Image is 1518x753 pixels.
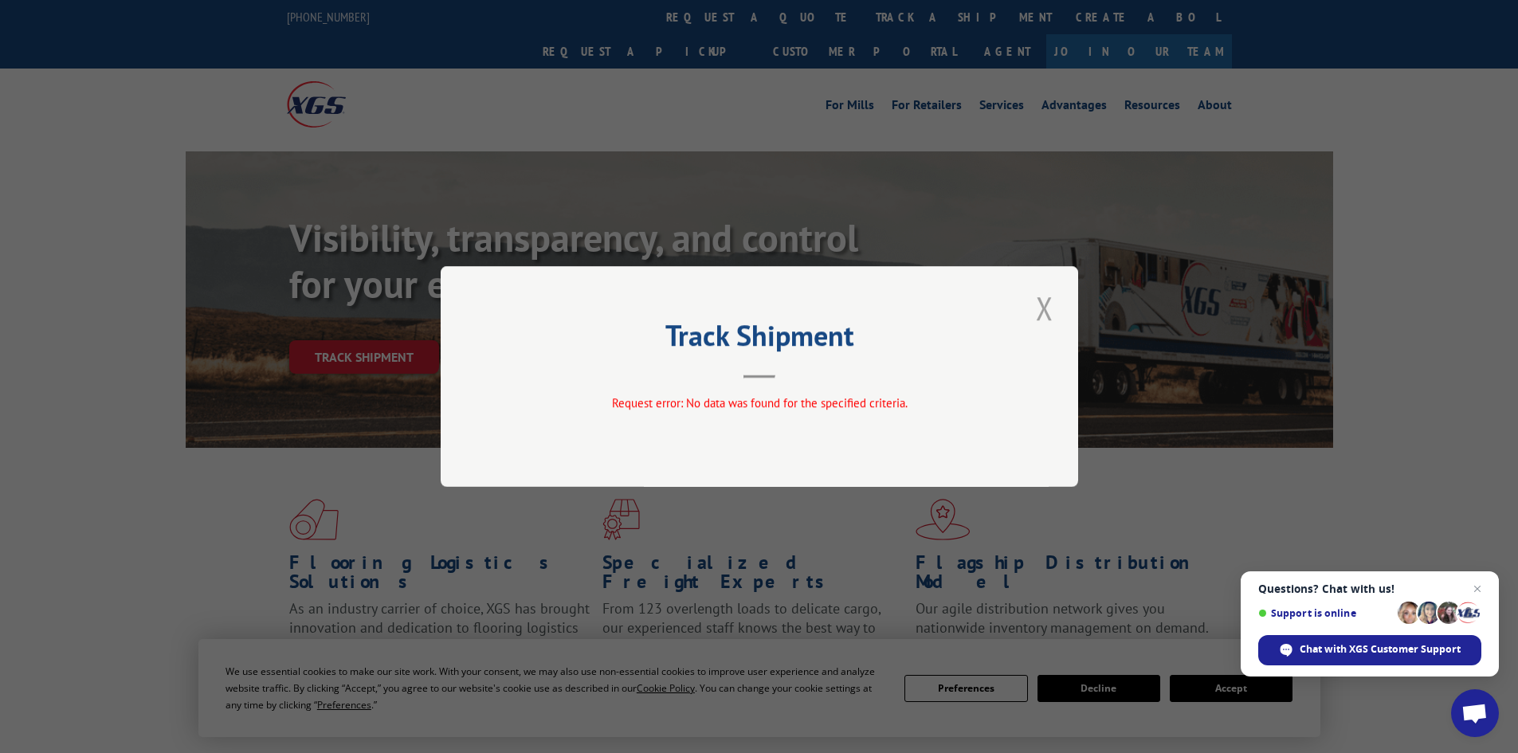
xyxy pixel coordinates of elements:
[1451,689,1499,737] a: Open chat
[1258,635,1481,665] span: Chat with XGS Customer Support
[1258,582,1481,595] span: Questions? Chat with us!
[1031,286,1058,330] button: Close modal
[1258,607,1392,619] span: Support is online
[611,395,907,410] span: Request error: No data was found for the specified criteria.
[1300,642,1461,657] span: Chat with XGS Customer Support
[520,324,998,355] h2: Track Shipment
